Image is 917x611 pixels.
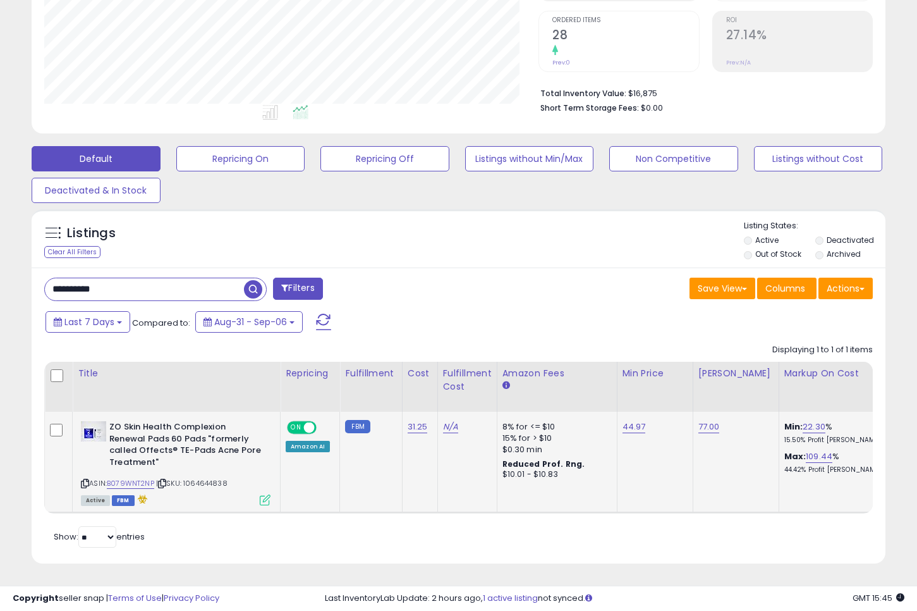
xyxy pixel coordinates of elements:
b: Short Term Storage Fees: [540,102,639,113]
span: Aug-31 - Sep-06 [214,316,287,328]
div: seller snap | | [13,593,219,605]
p: 44.42% Profit [PERSON_NAME] [784,466,889,474]
div: Fulfillment [345,367,396,380]
div: Repricing [286,367,334,380]
div: Cost [408,367,432,380]
small: Amazon Fees. [502,380,510,392]
small: FBM [345,420,370,433]
button: Non Competitive [609,146,738,171]
div: Displaying 1 to 1 of 1 items [772,344,873,356]
a: Terms of Use [108,592,162,604]
button: Last 7 Days [46,311,130,333]
a: 77.00 [698,421,720,433]
button: Repricing Off [320,146,449,171]
span: OFF [315,423,335,433]
span: FBM [112,495,135,506]
div: 15% for > $10 [502,433,607,444]
div: 8% for <= $10 [502,421,607,433]
span: All listings currently available for purchase on Amazon [81,495,110,506]
span: Compared to: [132,317,190,329]
a: 44.97 [622,421,646,433]
div: Fulfillment Cost [443,367,492,393]
a: N/A [443,421,458,433]
i: hazardous material [135,495,148,503]
b: Max: [784,450,806,462]
div: Title [78,367,275,380]
span: Columns [765,282,805,295]
div: $0.30 min [502,444,607,455]
h2: 28 [552,28,698,45]
span: $0.00 [641,102,663,114]
span: Show: entries [54,531,145,543]
span: Last 7 Days [64,316,114,328]
button: Columns [757,278,817,299]
a: 31.25 [408,421,428,433]
label: Active [755,235,779,245]
div: [PERSON_NAME] [698,367,774,380]
th: The percentage added to the cost of goods (COGS) that forms the calculator for Min & Max prices. [779,362,899,412]
label: Out of Stock [755,249,801,259]
span: Ordered Items [552,17,698,24]
b: Min: [784,421,803,433]
button: Aug-31 - Sep-06 [195,311,303,333]
button: Default [32,146,161,171]
img: 31oWa8Nx6cL._SL40_.jpg [81,421,106,441]
div: Amazon AI [286,441,330,452]
li: $16,875 [540,85,863,100]
div: Amazon Fees [502,367,612,380]
div: Markup on Cost [784,367,894,380]
small: Prev: N/A [726,59,751,66]
button: Actions [818,278,873,299]
button: Repricing On [176,146,305,171]
button: Listings without Cost [754,146,883,171]
label: Deactivated [827,235,874,245]
div: $10.01 - $10.83 [502,469,607,480]
h2: 27.14% [726,28,872,45]
p: 15.50% Profit [PERSON_NAME] [784,436,889,445]
div: ASIN: [81,421,270,504]
strong: Copyright [13,592,59,604]
label: Archived [827,249,861,259]
span: | SKU: 1064644838 [156,478,228,488]
b: Reduced Prof. Rng. [502,459,585,469]
h5: Listings [67,225,116,242]
span: ON [288,423,304,433]
a: 22.30 [803,421,825,433]
a: Privacy Policy [164,592,219,604]
a: 109.44 [806,450,832,463]
button: Deactivated & In Stock [32,178,161,203]
button: Listings without Min/Max [465,146,594,171]
div: Last InventoryLab Update: 2 hours ago, not synced. [325,593,904,605]
a: 1 active listing [483,592,538,604]
b: ZO Skin Health Complexion Renewal Pads 60 Pads "formerly called Offects® TE-Pads Acne Pore Treatm... [109,421,263,471]
p: Listing States: [744,220,885,232]
span: 2025-09-14 15:45 GMT [853,592,904,604]
b: Total Inventory Value: [540,88,626,99]
div: Min Price [622,367,688,380]
button: Save View [689,278,755,299]
div: % [784,451,889,474]
div: % [784,421,889,445]
span: ROI [726,17,872,24]
button: Filters [273,278,322,300]
a: B079WNT2NP [107,478,154,489]
div: Clear All Filters [44,246,100,258]
small: Prev: 0 [552,59,570,66]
